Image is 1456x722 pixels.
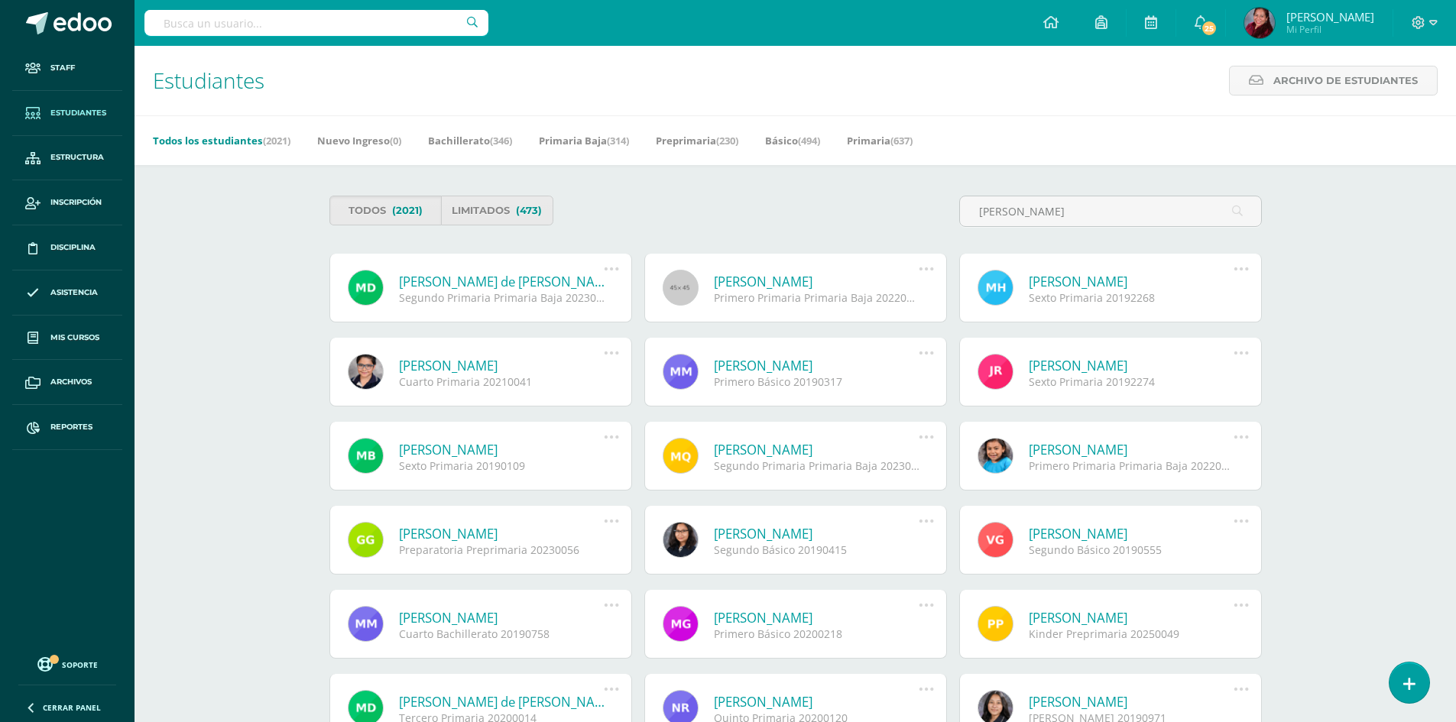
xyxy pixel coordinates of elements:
[1029,525,1234,542] a: [PERSON_NAME]
[714,693,919,711] a: [PERSON_NAME]
[399,693,605,711] a: [PERSON_NAME] de [PERSON_NAME]
[18,653,116,674] a: Soporte
[1029,693,1234,711] a: [PERSON_NAME]
[62,659,98,670] span: Soporte
[12,91,122,136] a: Estudiantes
[607,134,629,147] span: (314)
[714,609,919,626] a: [PERSON_NAME]
[329,196,442,225] a: Todos(2021)
[399,525,605,542] a: [PERSON_NAME]
[714,273,919,290] a: [PERSON_NAME]
[1029,290,1234,305] div: Sexto Primaria 20192268
[399,357,605,374] a: [PERSON_NAME]
[399,374,605,389] div: Cuarto Primaria 20210041
[714,441,919,458] a: [PERSON_NAME]
[50,332,99,344] span: Mis cursos
[490,134,512,147] span: (346)
[12,360,122,405] a: Archivos
[399,458,605,473] div: Sexto Primaria 20190109
[144,10,488,36] input: Busca un usuario...
[1029,374,1234,389] div: Sexto Primaria 20192274
[390,134,401,147] span: (0)
[441,196,553,225] a: Limitados(473)
[50,421,92,433] span: Reportes
[50,376,92,388] span: Archivos
[399,290,605,305] div: Segundo Primaria Primaria Baja 20230040
[714,357,919,374] a: [PERSON_NAME]
[50,62,75,74] span: Staff
[798,134,820,147] span: (494)
[50,151,104,164] span: Estructura
[714,626,919,641] div: Primero Básico 20200218
[12,46,122,91] a: Staff
[50,196,102,209] span: Inscripción
[714,542,919,557] div: Segundo Básico 20190415
[12,316,122,361] a: Mis cursos
[50,287,98,299] span: Asistencia
[12,225,122,270] a: Disciplina
[1286,23,1374,36] span: Mi Perfil
[1029,542,1234,557] div: Segundo Básico 20190555
[43,702,101,713] span: Cerrar panel
[765,128,820,153] a: Básico(494)
[399,609,605,626] a: [PERSON_NAME]
[1029,441,1234,458] a: [PERSON_NAME]
[12,180,122,225] a: Inscripción
[516,196,542,225] span: (473)
[153,128,290,153] a: Todos los estudiantes(2021)
[1229,66,1438,96] a: Archivo de Estudiantes
[153,66,264,95] span: Estudiantes
[714,525,919,542] a: [PERSON_NAME]
[1029,273,1234,290] a: [PERSON_NAME]
[50,107,106,119] span: Estudiantes
[847,128,913,153] a: Primaria(637)
[12,270,122,316] a: Asistencia
[12,405,122,450] a: Reportes
[1201,20,1218,37] span: 25
[714,290,919,305] div: Primero Primaria Primaria Baja 20220053
[399,273,605,290] a: [PERSON_NAME] de [PERSON_NAME]
[716,134,738,147] span: (230)
[1286,9,1374,24] span: [PERSON_NAME]
[263,134,290,147] span: (2021)
[890,134,913,147] span: (637)
[392,196,423,225] span: (2021)
[12,136,122,181] a: Estructura
[1244,8,1275,38] img: 00c1b1db20a3e38a90cfe610d2c2e2f3.png
[399,441,605,458] a: [PERSON_NAME]
[1029,626,1234,641] div: Kinder Preprimaria 20250049
[50,241,96,254] span: Disciplina
[399,542,605,557] div: Preparatoria Preprimaria 20230056
[714,374,919,389] div: Primero Básico 20190317
[1273,66,1418,95] span: Archivo de Estudiantes
[428,128,512,153] a: Bachillerato(346)
[1029,458,1234,473] div: Primero Primaria Primaria Baja 20220157
[714,458,919,473] div: Segundo Primaria Primaria Baja 20230133
[399,626,605,641] div: Cuarto Bachillerato 20190758
[317,128,401,153] a: Nuevo Ingreso(0)
[1029,609,1234,626] a: [PERSON_NAME]
[656,128,738,153] a: Preprimaria(230)
[1029,357,1234,374] a: [PERSON_NAME]
[960,196,1261,226] input: Busca al estudiante aquí...
[539,128,629,153] a: Primaria Baja(314)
